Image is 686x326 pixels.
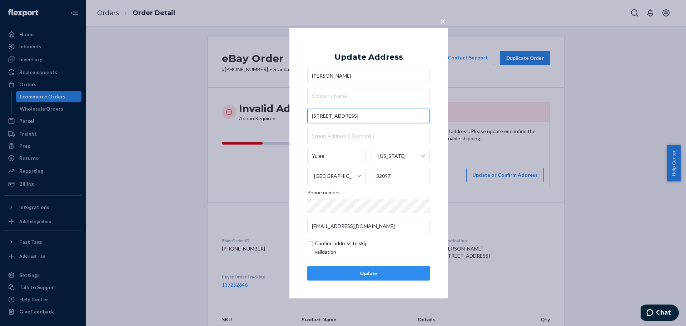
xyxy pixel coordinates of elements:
[641,305,679,322] iframe: Opens a widget where you can chat to one of our agents
[307,129,430,143] input: Street Address 2 (Optional)
[307,219,430,233] input: Email (Only Required for International)
[378,152,406,160] div: [US_STATE]
[307,69,430,83] input: First & Last Name
[307,109,430,123] input: Street Address
[307,189,340,199] span: Phone number
[440,15,446,27] span: ×
[307,89,430,103] input: Company Name
[307,266,430,281] button: Update
[307,149,366,163] input: City
[334,53,403,61] div: Update Address
[313,169,314,183] input: [GEOGRAPHIC_DATA]
[314,172,356,180] div: [GEOGRAPHIC_DATA]
[313,270,424,277] div: Update
[372,169,430,183] input: ZIP Code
